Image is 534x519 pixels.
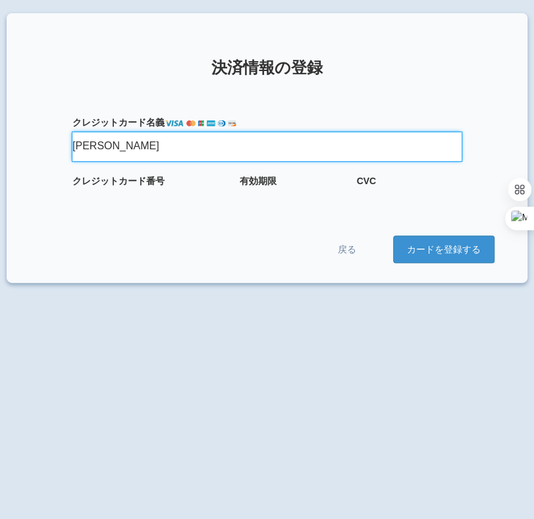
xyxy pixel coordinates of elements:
[240,174,345,187] label: 有効期限
[72,132,462,161] input: TARO KAIWA
[72,176,119,186] i: クレジット
[72,117,119,128] i: クレジット
[72,191,178,203] iframe: セキュアなカード番号入力フレーム
[72,116,462,129] label: カード名義
[72,174,228,187] label: カード番号
[356,191,402,203] iframe: セキュアな CVC 入力フレーム
[40,59,494,76] h1: 決済情報の登録
[393,235,494,263] button: カードを登録する
[307,236,387,262] a: 戻る
[356,174,462,187] label: CVC
[240,191,286,203] iframe: セキュアな有効期限入力フレーム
